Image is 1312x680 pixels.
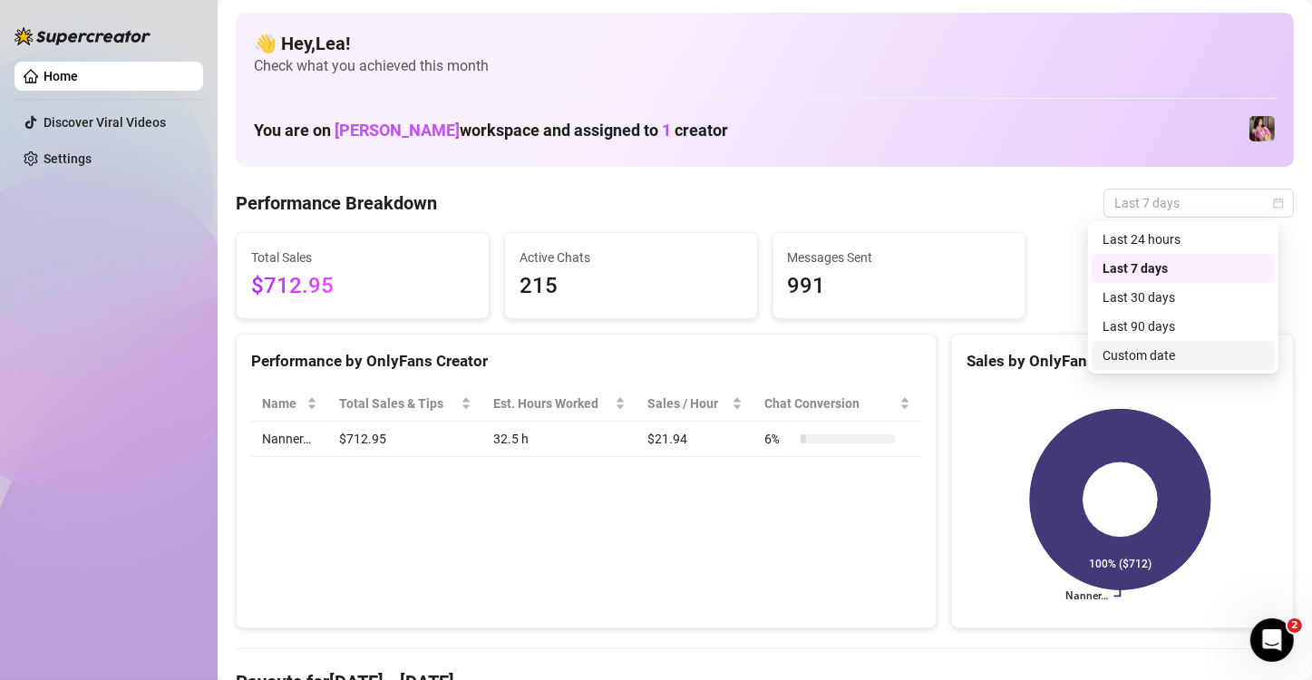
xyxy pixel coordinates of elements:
[1103,229,1264,249] div: Last 24 hours
[1065,590,1108,603] text: Nanner…
[1092,283,1275,312] div: Last 30 days
[254,31,1276,56] h4: 👋 Hey, Lea !
[764,393,896,413] span: Chat Conversion
[1250,618,1294,662] iframe: Intercom live chat
[1103,287,1264,307] div: Last 30 days
[262,393,303,413] span: Name
[44,151,92,166] a: Settings
[788,269,1011,304] span: 991
[44,69,78,83] a: Home
[251,248,474,267] span: Total Sales
[1092,312,1275,341] div: Last 90 days
[1103,316,1264,336] div: Last 90 days
[1249,116,1275,141] img: Nanner
[339,393,456,413] span: Total Sales & Tips
[520,248,743,267] span: Active Chats
[662,121,671,140] span: 1
[1092,254,1275,283] div: Last 7 days
[637,386,753,422] th: Sales / Hour
[1288,618,1302,633] span: 2
[637,422,753,457] td: $21.94
[251,386,328,422] th: Name
[44,115,166,130] a: Discover Viral Videos
[1273,198,1284,209] span: calendar
[1103,345,1264,365] div: Custom date
[251,349,921,374] div: Performance by OnlyFans Creator
[328,422,481,457] td: $712.95
[1092,225,1275,254] div: Last 24 hours
[15,27,151,45] img: logo-BBDzfeDw.svg
[647,393,728,413] span: Sales / Hour
[251,269,474,304] span: $712.95
[1114,189,1283,217] span: Last 7 days
[493,393,611,413] div: Est. Hours Worked
[254,56,1276,76] span: Check what you achieved this month
[1103,258,1264,278] div: Last 7 days
[482,422,637,457] td: 32.5 h
[236,190,437,216] h4: Performance Breakdown
[1092,341,1275,370] div: Custom date
[967,349,1278,374] div: Sales by OnlyFans Creator
[764,429,793,449] span: 6 %
[254,121,728,141] h1: You are on workspace and assigned to creator
[788,248,1011,267] span: Messages Sent
[251,422,328,457] td: Nanner…
[328,386,481,422] th: Total Sales & Tips
[520,269,743,304] span: 215
[753,386,921,422] th: Chat Conversion
[335,121,460,140] span: [PERSON_NAME]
